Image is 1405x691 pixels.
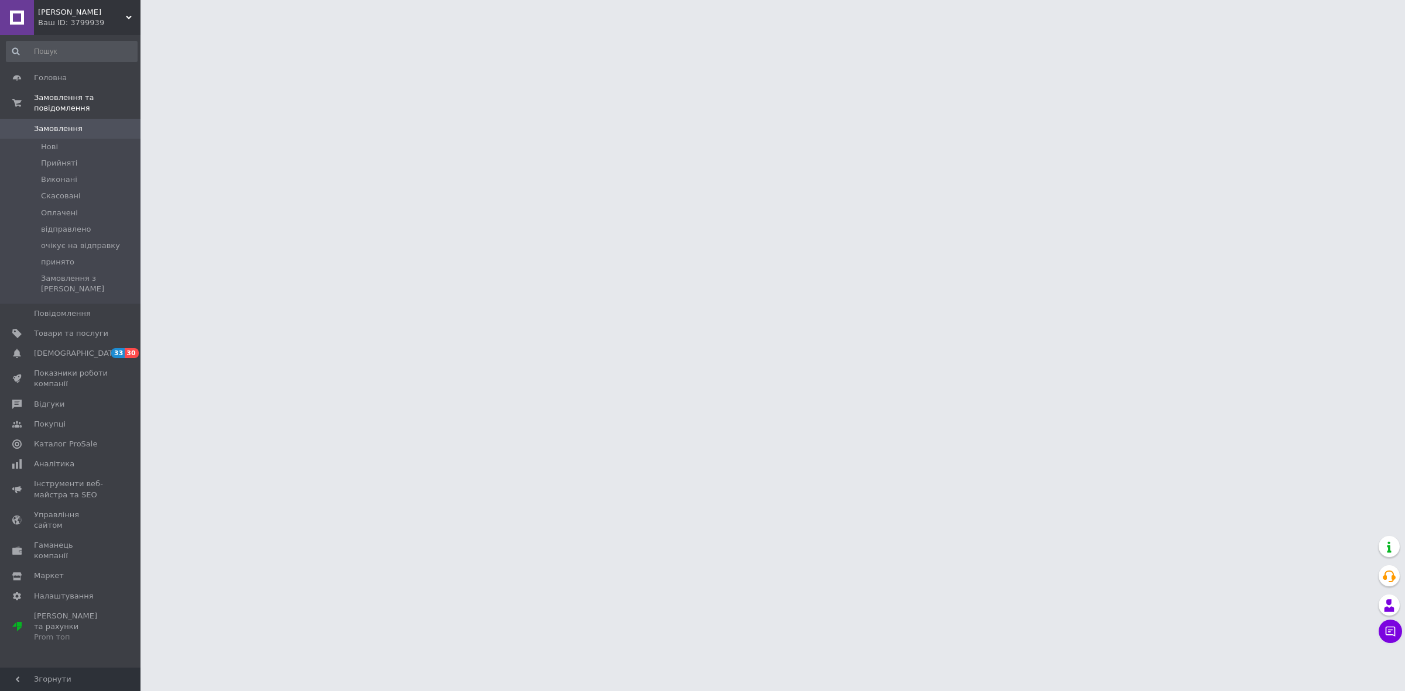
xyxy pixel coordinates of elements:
span: 33 [111,348,125,358]
span: [PERSON_NAME] та рахунки [34,611,108,643]
span: Налаштування [34,591,94,601]
div: Prom топ [34,632,108,642]
span: принято [41,257,74,267]
span: Прийняті [41,158,77,169]
span: Нові [41,142,58,152]
span: Виконані [41,174,77,185]
span: Оплачені [41,208,78,218]
span: Управління сайтом [34,510,108,531]
span: Маркет [34,570,64,581]
span: відправлено [41,224,91,235]
span: Гаманець компанії [34,540,108,561]
span: Скасовані [41,191,81,201]
button: Чат з покупцем [1379,620,1402,643]
div: Ваш ID: 3799939 [38,18,140,28]
span: Інструменти веб-майстра та SEO [34,479,108,500]
span: [DEMOGRAPHIC_DATA] [34,348,121,359]
span: очікує на відправку [41,240,120,251]
span: Замовлення [34,123,83,134]
span: Замовлення та повідомлення [34,92,140,114]
span: Показники роботи компанії [34,368,108,389]
span: Товари та послуги [34,328,108,339]
span: Аналітика [34,459,74,469]
span: 30 [125,348,138,358]
span: ФОП Ковальчук Віталій Анатолійович [38,7,126,18]
span: Замовлення з [PERSON_NAME] [41,273,136,294]
span: Каталог ProSale [34,439,97,449]
span: Відгуки [34,399,64,410]
input: Пошук [6,41,138,62]
span: Покупці [34,419,66,429]
span: Повідомлення [34,308,91,319]
span: Головна [34,73,67,83]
